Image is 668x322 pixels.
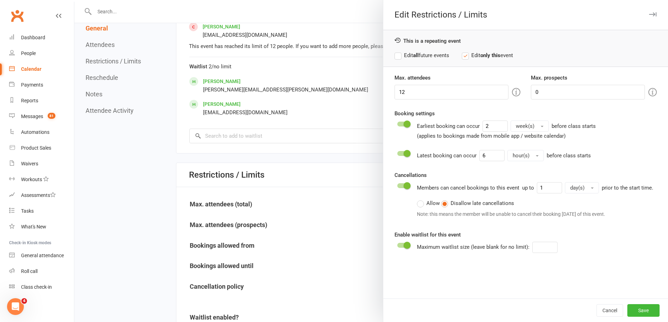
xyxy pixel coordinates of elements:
a: Tasks [9,203,74,219]
div: Automations [21,129,49,135]
div: Assessments [21,192,56,198]
label: Allow [417,199,440,207]
div: Edit Restrictions / Limits [383,10,668,20]
div: Waivers [21,161,38,166]
button: week(s) [511,121,549,132]
a: Product Sales [9,140,74,156]
a: Messages 81 [9,109,74,124]
div: Latest booking can occur [417,150,591,161]
label: Booking settings [394,109,435,118]
div: What's New [21,224,46,229]
a: Roll call [9,263,74,279]
button: Save [627,304,660,317]
a: Reports [9,93,74,109]
span: before class starts [547,152,591,159]
div: Payments [21,82,43,88]
a: Calendar [9,61,74,77]
span: week(s) [516,123,534,129]
button: hour(s) [507,150,544,161]
a: Class kiosk mode [9,279,74,295]
a: What's New [9,219,74,235]
a: Assessments [9,187,74,203]
label: Cancellations [394,171,427,179]
div: Tasks [21,208,34,214]
strong: only this [480,52,500,59]
div: Workouts [21,177,42,182]
div: Maximum waitlist size (leave blank for no limit): [417,242,569,253]
label: Enable waitlist for this event [394,231,461,239]
span: day(s) [570,185,585,191]
label: Max. attendees [394,74,431,82]
div: Note: this means the member will be unable to cancel their booking [DATE] of this event. [417,210,653,218]
a: Waivers [9,156,74,172]
label: Edit event [462,51,513,60]
span: 81 [48,113,55,119]
div: Calendar [21,66,41,72]
div: Dashboard [21,35,45,40]
button: Cancel [596,304,623,317]
strong: all [413,52,419,59]
div: Class check-in [21,284,52,290]
label: Disallow late cancellations [441,199,514,207]
a: Dashboard [9,30,74,46]
div: Messages [21,114,43,119]
span: prior to the start time. [602,185,653,191]
div: This is a repeating event [394,37,657,44]
div: Members can cancel bookings to this event [417,182,653,221]
a: Clubworx [8,7,26,25]
div: Reports [21,98,38,103]
a: Workouts [9,172,74,187]
div: People [21,50,36,56]
a: Automations [9,124,74,140]
div: Earliest booking can occur [417,121,596,140]
div: Product Sales [21,145,51,151]
a: General attendance kiosk mode [9,248,74,263]
span: hour(s) [513,152,529,159]
label: Max. prospects [531,74,567,82]
div: General attendance [21,253,64,258]
iframe: Intercom live chat [7,298,24,315]
div: up to [522,182,599,193]
label: Edit future events [394,51,449,60]
a: Payments [9,77,74,93]
a: People [9,46,74,61]
div: Roll call [21,268,38,274]
span: 4 [21,298,27,304]
button: day(s) [565,182,599,193]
